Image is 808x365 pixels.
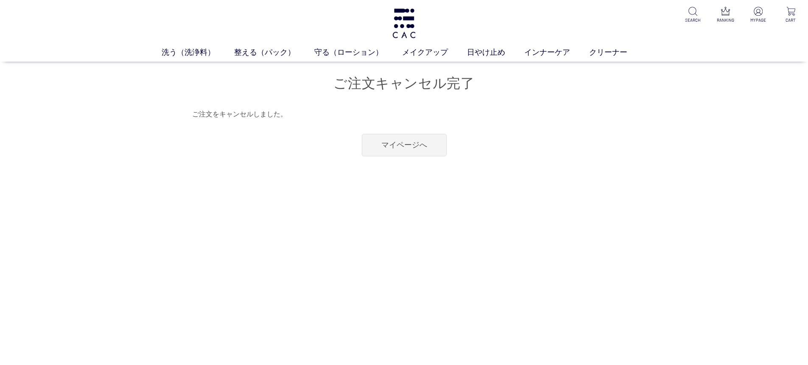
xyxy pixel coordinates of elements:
[682,7,703,23] a: SEARCH
[780,7,801,23] a: CART
[192,109,616,119] div: ご注文をキャンセルしました。
[402,47,467,58] a: メイクアップ
[780,17,801,23] p: CART
[715,17,736,23] p: RANKING
[682,17,703,23] p: SEARCH
[748,7,769,23] a: MYPAGE
[234,47,314,58] a: 整える（パック）
[715,7,736,23] a: RANKING
[391,8,417,38] img: logo
[524,47,589,58] a: インナーケア
[314,47,402,58] a: 守る（ローション）
[467,47,524,58] a: 日やけ止め
[162,47,234,58] a: 洗う（洗浄料）
[589,47,646,58] a: クリーナー
[192,74,616,93] h1: ご注文キャンセル完了
[748,17,769,23] p: MYPAGE
[362,134,447,156] a: マイページへ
